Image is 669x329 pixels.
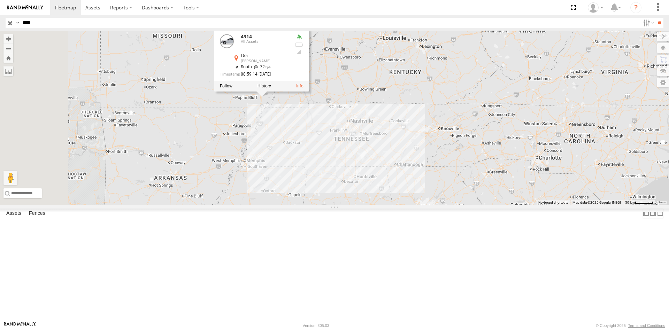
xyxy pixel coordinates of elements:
[7,5,43,10] img: rand-logo.svg
[241,59,290,63] div: [PERSON_NAME]
[585,2,606,13] div: Ryan Roxas
[296,84,303,88] a: View Asset Details
[241,34,252,40] a: 4914
[3,171,17,185] button: Drag Pegman onto the map to open Street View
[303,323,329,328] div: Version: 305.03
[220,84,232,88] label: Realtime tracking of Asset
[220,72,290,77] div: Date/time of location update
[623,200,655,205] button: Map Scale: 50 km per 48 pixels
[3,44,13,53] button: Zoom out
[640,18,655,28] label: Search Filter Options
[15,18,20,28] label: Search Query
[538,200,568,205] button: Keyboard shortcuts
[220,34,234,48] a: View Asset Details
[241,54,290,58] div: I-55
[596,323,665,328] div: © Copyright 2025 -
[625,201,635,204] span: 50 km
[3,209,25,219] label: Assets
[3,34,13,44] button: Zoom in
[630,2,641,13] i: ?
[257,84,271,88] label: View Asset History
[241,64,252,69] span: South
[657,209,664,219] label: Hide Summary Table
[643,209,649,219] label: Dock Summary Table to the Left
[4,322,36,329] a: Visit our Website
[241,40,290,44] div: All Assets
[628,323,665,328] a: Terms and Conditions
[657,78,669,87] label: Map Settings
[295,34,303,40] div: Valid GPS Fix
[295,42,303,47] div: No battery health information received from this device.
[572,201,621,204] span: Map data ©2025 Google, INEGI
[295,49,303,55] div: Last Event GSM Signal Strength
[649,209,656,219] label: Dock Summary Table to the Right
[252,64,271,69] span: 72
[3,66,13,76] label: Measure
[25,209,49,219] label: Fences
[659,201,666,204] a: Terms
[3,53,13,63] button: Zoom Home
